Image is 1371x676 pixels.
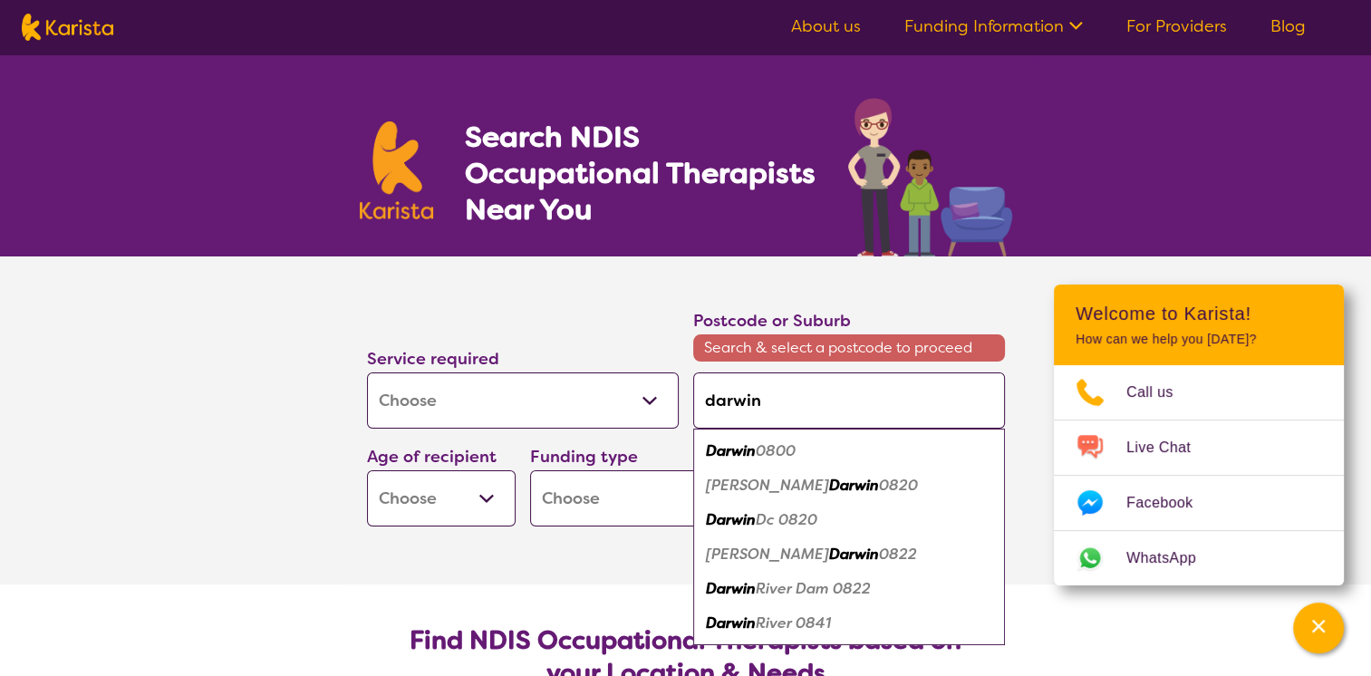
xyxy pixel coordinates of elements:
em: 0822 [879,545,917,564]
em: Darwin [706,613,756,633]
em: River 0841 [756,613,831,633]
a: Funding Information [904,15,1083,37]
div: Darwin River 0841 [702,606,996,641]
em: 0800 [756,441,796,460]
em: Darwin [706,510,756,529]
a: About us [791,15,861,37]
div: Charles Darwin 0822 [702,537,996,572]
span: Search & select a postcode to proceed [693,334,1005,362]
div: Charles Darwin 0820 [702,468,996,503]
div: Darwin Dc 0820 [702,503,996,537]
a: For Providers [1126,15,1227,37]
span: Facebook [1126,489,1214,517]
em: Dc 0820 [756,510,817,529]
em: Darwin [829,476,879,495]
div: Darwin 0800 [702,434,996,468]
span: Live Chat [1126,434,1212,461]
label: Funding type [530,446,638,468]
span: Call us [1126,379,1195,406]
h1: Search NDIS Occupational Therapists Near You [464,119,816,227]
span: WhatsApp [1126,545,1218,572]
em: Darwin [706,441,756,460]
label: Service required [367,348,499,370]
img: Karista logo [360,121,434,219]
p: How can we help you [DATE]? [1076,332,1322,347]
div: Darwin River Dam 0822 [702,572,996,606]
div: Channel Menu [1054,285,1344,585]
em: [PERSON_NAME] [706,476,829,495]
img: occupational-therapy [848,98,1012,256]
label: Postcode or Suburb [693,310,851,332]
em: 0820 [879,476,918,495]
a: Blog [1270,15,1306,37]
input: Type [693,372,1005,429]
ul: Choose channel [1054,365,1344,585]
em: Darwin [829,545,879,564]
h2: Welcome to Karista! [1076,303,1322,324]
em: River Dam 0822 [756,579,871,598]
em: Darwin [706,579,756,598]
button: Channel Menu [1293,603,1344,653]
em: [PERSON_NAME] [706,545,829,564]
a: Web link opens in a new tab. [1054,531,1344,585]
img: Karista logo [22,14,113,41]
label: Age of recipient [367,446,497,468]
